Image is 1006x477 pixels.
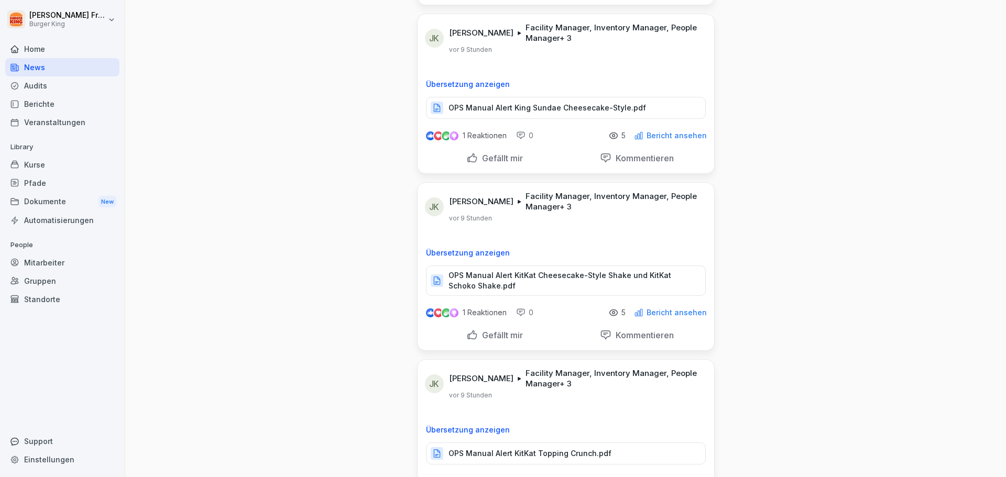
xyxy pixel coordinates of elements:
p: Burger King [29,20,106,28]
div: JK [425,374,444,393]
p: OPS Manual Alert King Sundae Cheesecake-Style.pdf [449,103,646,113]
p: Gefällt mir [478,330,523,340]
p: Bericht ansehen [647,131,707,140]
p: [PERSON_NAME] [449,28,513,38]
a: Standorte [5,290,119,308]
p: [PERSON_NAME] Freier [29,11,106,20]
div: JK [425,29,444,48]
a: OPS Manual Alert KitKat Cheesecake-Style Shake und KitKat Schoko Shake.pdf [426,279,706,289]
a: Veranstaltungen [5,113,119,131]
p: OPS Manual Alert KitKat Cheesecake-Style Shake und KitKat Schoko Shake.pdf [449,270,695,291]
p: Kommentieren [611,330,674,340]
p: Übersetzung anzeigen [426,426,706,434]
p: 5 [621,131,626,140]
p: People [5,237,119,253]
img: celebrate [442,308,451,317]
div: Support [5,432,119,450]
p: Facility Manager, Inventory Manager, People Manager + 3 [526,368,702,389]
p: Bericht ansehen [647,308,707,317]
div: 0 [516,307,533,318]
p: OPS Manual Alert KitKat Topping Crunch.pdf [449,448,611,459]
img: love [434,132,442,140]
p: Übersetzung anzeigen [426,249,706,257]
p: vor 9 Stunden [449,214,492,223]
a: OPS Manual Alert King Sundae Cheesecake-Style.pdf [426,106,706,116]
div: 0 [516,130,533,141]
p: Facility Manager, Inventory Manager, People Manager + 3 [526,23,702,43]
a: Automatisierungen [5,211,119,229]
a: Gruppen [5,272,119,290]
a: DokumenteNew [5,192,119,212]
img: celebrate [442,131,451,140]
img: like [426,308,434,317]
p: Facility Manager, Inventory Manager, People Manager + 3 [526,191,702,212]
a: Einstellungen [5,450,119,469]
p: Kommentieren [611,153,674,163]
a: Pfade [5,174,119,192]
p: Library [5,139,119,156]
img: inspiring [450,308,458,317]
p: 1 Reaktionen [463,308,507,317]
a: Berichte [5,95,119,113]
img: inspiring [450,131,458,140]
p: vor 9 Stunden [449,391,492,400]
div: New [99,196,116,208]
a: News [5,58,119,76]
a: Kurse [5,156,119,174]
img: like [426,131,434,140]
p: [PERSON_NAME] [449,373,513,384]
a: Audits [5,76,119,95]
p: 5 [621,308,626,317]
a: OPS Manual Alert KitKat Topping Crunch.pdf [426,451,706,462]
a: Home [5,40,119,58]
p: 1 Reaktionen [463,131,507,140]
p: Gefällt mir [478,153,523,163]
p: Übersetzung anzeigen [426,80,706,88]
div: Dokumente [5,192,119,212]
a: Mitarbeiter [5,253,119,272]
div: JK [425,197,444,216]
img: love [434,309,442,317]
p: vor 9 Stunden [449,46,492,54]
p: [PERSON_NAME] [449,196,513,207]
